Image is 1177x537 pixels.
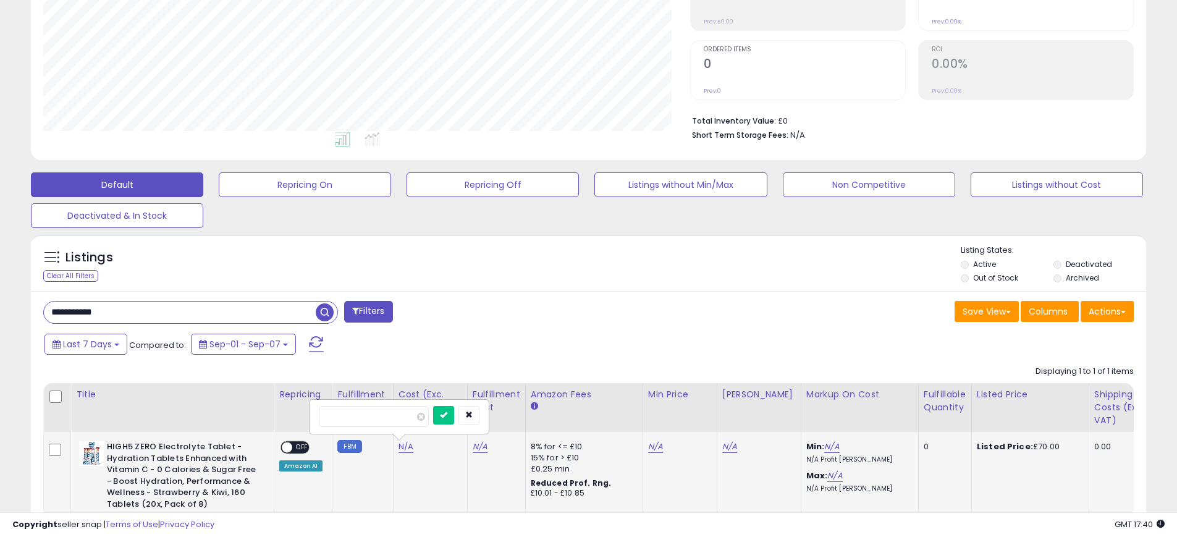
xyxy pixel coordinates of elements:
div: Clear All Filters [43,270,98,282]
div: £70.00 [977,441,1079,452]
strong: Copyright [12,518,57,530]
div: £0.25 min [531,463,633,475]
small: Prev: 0.00% [932,87,961,95]
a: Privacy Policy [160,518,214,530]
div: Fulfillment [337,388,387,401]
a: N/A [648,441,663,453]
button: Listings without Min/Max [594,172,767,197]
div: Title [76,388,269,401]
small: Amazon Fees. [531,401,538,412]
h2: 0 [704,57,905,74]
div: seller snap | | [12,519,214,531]
span: Sep-01 - Sep-07 [209,338,281,350]
a: N/A [473,441,487,453]
label: Archived [1066,273,1099,283]
span: Compared to: [129,339,186,351]
p: N/A Profit [PERSON_NAME] [806,455,909,464]
b: Reduced Prof. Rng. [531,478,612,488]
span: 2025-09-16 17:40 GMT [1115,518,1165,530]
button: Columns [1021,301,1079,322]
label: Active [973,259,996,269]
div: 15% for > £10 [531,452,633,463]
img: 513vWXJpn5L._SL40_.jpg [79,441,104,466]
span: OFF [292,442,312,453]
div: Cost (Exc. VAT) [399,388,462,414]
div: £10.01 - £10.85 [531,488,633,499]
a: Terms of Use [106,518,158,530]
div: Shipping Costs (Exc. VAT) [1094,388,1158,427]
small: Prev: 0.00% [932,18,961,25]
b: Max: [806,470,828,481]
div: Amazon AI [279,460,323,471]
div: Listed Price [977,388,1084,401]
h2: 0.00% [932,57,1133,74]
button: Filters [344,301,392,323]
div: Min Price [648,388,712,401]
button: Repricing Off [407,172,579,197]
button: Default [31,172,203,197]
li: £0 [692,112,1124,127]
span: Ordered Items [704,46,905,53]
h5: Listings [65,249,113,266]
span: ROI [932,46,1133,53]
button: Repricing On [219,172,391,197]
button: Sep-01 - Sep-07 [191,334,296,355]
label: Out of Stock [973,273,1018,283]
b: Listed Price: [977,441,1033,452]
button: Deactivated & In Stock [31,203,203,228]
p: N/A Profit [PERSON_NAME] [806,484,909,493]
a: N/A [824,441,839,453]
p: Listing States: [961,245,1146,256]
b: Short Term Storage Fees: [692,130,788,140]
div: Fulfillable Quantity [924,388,966,414]
a: N/A [399,441,413,453]
span: Last 7 Days [63,338,112,350]
div: 0.00 [1094,441,1154,452]
a: N/A [827,470,842,482]
button: Actions [1081,301,1134,322]
span: Columns [1029,305,1068,318]
b: Min: [806,441,825,452]
div: Markup on Cost [806,388,913,401]
div: Amazon Fees [531,388,638,401]
span: N/A [790,129,805,141]
th: The percentage added to the cost of goods (COGS) that forms the calculator for Min & Max prices. [801,383,918,432]
button: Listings without Cost [971,172,1143,197]
button: Last 7 Days [44,334,127,355]
small: Prev: £0.00 [704,18,733,25]
div: [PERSON_NAME] [722,388,796,401]
div: Repricing [279,388,327,401]
button: Save View [955,301,1019,322]
div: Displaying 1 to 1 of 1 items [1036,366,1134,378]
div: 8% for <= £10 [531,441,633,452]
label: Deactivated [1066,259,1112,269]
a: N/A [722,441,737,453]
button: Non Competitive [783,172,955,197]
small: FBM [337,440,361,453]
b: HIGH5 ZERO Electrolyte Tablet - Hydration Tablets Enhanced with Vitamin C - 0 Calories & Sugar Fr... [107,441,257,513]
b: Total Inventory Value: [692,116,776,126]
small: Prev: 0 [704,87,721,95]
div: Fulfillment Cost [473,388,520,414]
div: 0 [924,441,962,452]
